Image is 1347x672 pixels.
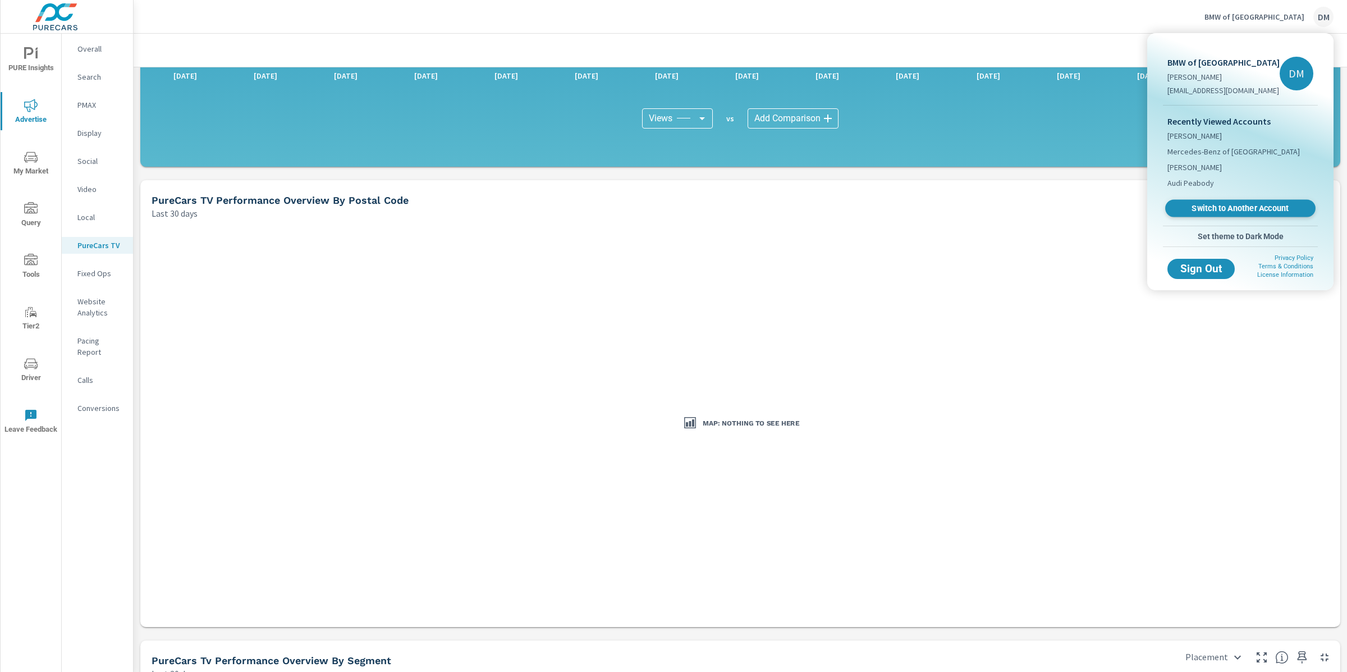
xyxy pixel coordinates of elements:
span: [PERSON_NAME] [1167,162,1222,173]
p: BMW of [GEOGRAPHIC_DATA] [1167,56,1280,69]
span: Mercedes-Benz of [GEOGRAPHIC_DATA] [1167,146,1300,157]
button: Set theme to Dark Mode [1163,226,1318,246]
p: [EMAIL_ADDRESS][DOMAIN_NAME] [1167,85,1280,96]
span: [PERSON_NAME] [1167,130,1222,141]
span: Sign Out [1176,264,1226,274]
a: Terms & Conditions [1258,263,1313,270]
p: Recently Viewed Accounts [1167,115,1313,128]
button: Sign Out [1167,259,1235,279]
a: Privacy Policy [1275,254,1313,262]
a: Switch to Another Account [1165,200,1316,217]
span: Switch to Another Account [1171,203,1309,214]
span: Audi Peabody [1167,177,1214,189]
span: Set theme to Dark Mode [1167,231,1313,241]
p: [PERSON_NAME] [1167,71,1280,83]
a: License Information [1257,271,1313,278]
div: DM [1280,57,1313,90]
